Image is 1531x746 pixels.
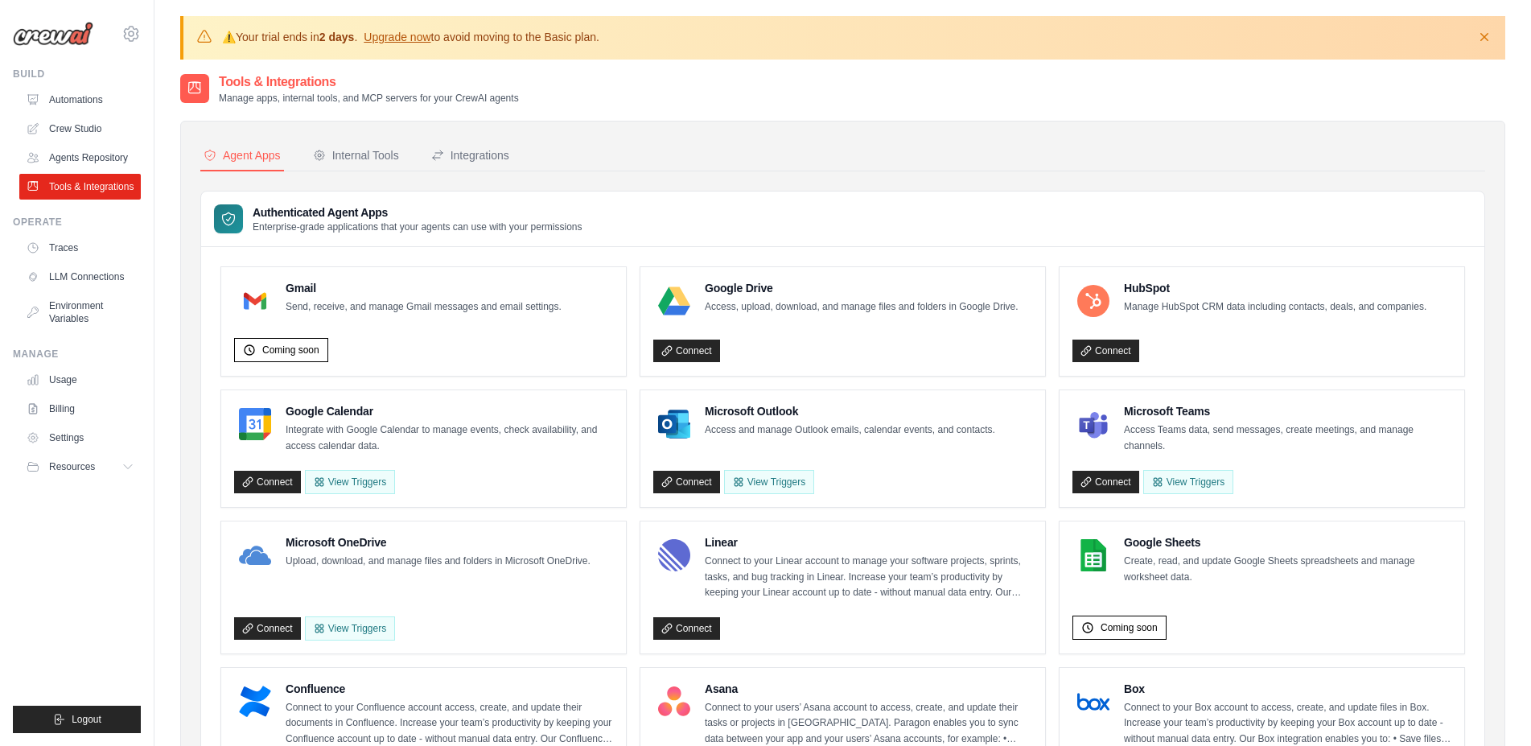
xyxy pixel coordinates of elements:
[653,617,720,640] a: Connect
[653,471,720,493] a: Connect
[705,534,1032,550] h4: Linear
[222,31,236,43] strong: ⚠️
[13,348,141,361] div: Manage
[19,145,141,171] a: Agents Repository
[19,264,141,290] a: LLM Connections
[13,22,93,46] img: Logo
[705,422,995,439] p: Access and manage Outlook emails, calendar events, and contacts.
[653,340,720,362] a: Connect
[222,29,599,45] p: Your trial ends in . to avoid moving to the Basic plan.
[705,280,1019,296] h4: Google Drive
[239,539,271,571] img: Microsoft OneDrive Logo
[19,87,141,113] a: Automations
[1072,340,1139,362] a: Connect
[705,403,995,419] h4: Microsoft Outlook
[219,72,519,92] h2: Tools & Integrations
[286,422,613,454] p: Integrate with Google Calendar to manage events, check availability, and access calendar data.
[13,68,141,80] div: Build
[286,534,591,550] h4: Microsoft OneDrive
[239,285,271,317] img: Gmail Logo
[1124,280,1426,296] h4: HubSpot
[19,425,141,451] a: Settings
[1077,686,1109,718] img: Box Logo
[1143,470,1233,494] : View Triggers
[705,299,1019,315] p: Access, upload, download, and manage files and folders in Google Drive.
[234,617,301,640] a: Connect
[658,285,690,317] img: Google Drive Logo
[705,554,1032,601] p: Connect to your Linear account to manage your software projects, sprints, tasks, and bug tracking...
[19,396,141,422] a: Billing
[313,147,399,163] div: Internal Tools
[705,681,1032,697] h4: Asana
[658,686,690,718] img: Asana Logo
[658,408,690,440] img: Microsoft Outlook Logo
[319,31,355,43] strong: 2 days
[19,454,141,480] button: Resources
[658,539,690,571] img: Linear Logo
[1072,471,1139,493] a: Connect
[253,221,582,233] p: Enterprise-grade applications that your agents can use with your permissions
[19,367,141,393] a: Usage
[262,344,319,357] span: Coming soon
[1101,621,1158,634] span: Coming soon
[1077,539,1109,571] img: Google Sheets Logo
[19,293,141,332] a: Environment Variables
[13,706,141,733] button: Logout
[310,141,402,171] button: Internal Tools
[72,713,101,726] span: Logout
[1124,422,1451,454] p: Access Teams data, send messages, create meetings, and manage channels.
[13,216,141,229] div: Operate
[1077,285,1109,317] img: HubSpot Logo
[305,470,395,494] button: View Triggers
[200,141,284,171] button: Agent Apps
[1124,534,1451,550] h4: Google Sheets
[305,616,395,641] : View Triggers
[1124,681,1451,697] h4: Box
[286,681,613,697] h4: Confluence
[1124,403,1451,419] h4: Microsoft Teams
[19,235,141,261] a: Traces
[431,147,509,163] div: Integrations
[286,280,562,296] h4: Gmail
[724,470,814,494] : View Triggers
[239,686,271,718] img: Confluence Logo
[219,92,519,105] p: Manage apps, internal tools, and MCP servers for your CrewAI agents
[239,408,271,440] img: Google Calendar Logo
[1124,299,1426,315] p: Manage HubSpot CRM data including contacts, deals, and companies.
[1124,554,1451,585] p: Create, read, and update Google Sheets spreadsheets and manage worksheet data.
[286,299,562,315] p: Send, receive, and manage Gmail messages and email settings.
[49,460,95,473] span: Resources
[428,141,512,171] button: Integrations
[19,116,141,142] a: Crew Studio
[19,174,141,200] a: Tools & Integrations
[286,403,613,419] h4: Google Calendar
[204,147,281,163] div: Agent Apps
[286,554,591,570] p: Upload, download, and manage files and folders in Microsoft OneDrive.
[364,31,430,43] a: Upgrade now
[1077,408,1109,440] img: Microsoft Teams Logo
[253,204,582,221] h3: Authenticated Agent Apps
[234,471,301,493] a: Connect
